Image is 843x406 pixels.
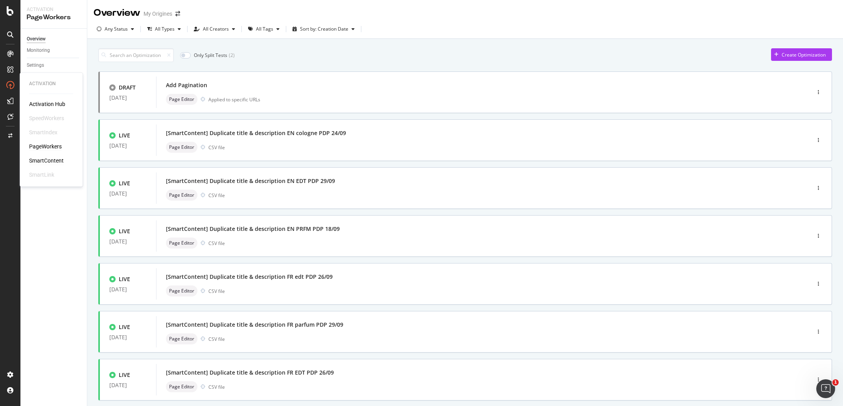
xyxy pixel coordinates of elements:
[194,52,227,59] div: Only Split Tests
[119,132,130,139] div: LIVE
[166,333,197,344] div: neutral label
[203,27,229,31] div: All Creators
[169,241,194,245] span: Page Editor
[169,145,194,150] span: Page Editor
[119,227,130,235] div: LIVE
[169,337,194,341] span: Page Editor
[166,190,197,201] div: neutral label
[109,95,147,101] div: [DATE]
[169,289,194,293] span: Page Editor
[27,6,81,13] div: Activation
[119,84,136,91] div: DRAFT
[208,192,225,199] div: CSV file
[98,48,174,62] input: Search an Optimization
[94,6,140,20] div: Overview
[300,27,348,31] div: Sort by: Creation Date
[109,190,147,197] div: [DATE]
[289,23,358,35] button: Sort by: Creation Date
[109,143,147,149] div: [DATE]
[245,23,283,35] button: All Tags
[119,275,130,283] div: LIVE
[208,288,225,294] div: CSV file
[208,336,225,342] div: CSV file
[105,27,128,31] div: Any Status
[29,80,73,87] div: Activation
[256,27,273,31] div: All Tags
[166,321,343,329] div: [SmartContent] Duplicate title & description FR parfum PDP 29/09
[191,23,238,35] button: All Creators
[782,51,826,58] div: Create Optimization
[166,238,197,249] div: neutral label
[27,61,81,69] a: Settings
[832,379,839,386] span: 1
[94,23,137,35] button: Any Status
[166,369,334,377] div: [SmartContent] Duplicate title & description FR EDT PDP 26/09
[169,97,194,102] span: Page Editor
[166,273,333,281] div: [SmartContent] Duplicate title & description FR edt PDP 26/09
[166,381,197,392] div: neutral label
[155,27,175,31] div: All Types
[144,23,184,35] button: All Types
[166,225,340,233] div: [SmartContent] Duplicate title & description EN PRFM PDP 18/09
[771,48,832,61] button: Create Optimization
[166,94,197,105] div: neutral label
[29,129,57,137] div: SmartIndex
[119,323,130,331] div: LIVE
[109,334,147,340] div: [DATE]
[166,177,335,185] div: [SmartContent] Duplicate title & description EN EDT PDP 29/09
[109,238,147,245] div: [DATE]
[29,157,64,165] a: SmartContent
[119,179,130,187] div: LIVE
[208,240,225,247] div: CSV file
[27,35,46,43] div: Overview
[169,384,194,389] span: Page Editor
[208,96,260,103] div: Applied to specific URLs
[27,61,44,69] div: Settings
[166,129,346,137] div: [SmartContent] Duplicate title & description EN cologne PDP 24/09
[816,379,835,398] iframe: Intercom live chat
[169,193,194,198] span: Page Editor
[144,10,172,18] div: My Origines
[27,13,81,22] div: PageWorkers
[208,144,225,151] div: CSV file
[119,371,130,379] div: LIVE
[29,101,65,108] a: Activation Hub
[27,46,50,55] div: Monitoring
[27,46,81,55] a: Monitoring
[166,81,207,89] div: Add Pagination
[166,285,197,296] div: neutral label
[29,171,54,179] div: SmartLink
[29,143,62,151] a: PageWorkers
[175,11,180,16] div: arrow-right-arrow-left
[166,142,197,153] div: neutral label
[208,384,225,390] div: CSV file
[229,52,235,59] div: ( 2 )
[27,35,81,43] a: Overview
[109,382,147,388] div: [DATE]
[109,286,147,293] div: [DATE]
[29,115,64,123] div: SpeedWorkers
